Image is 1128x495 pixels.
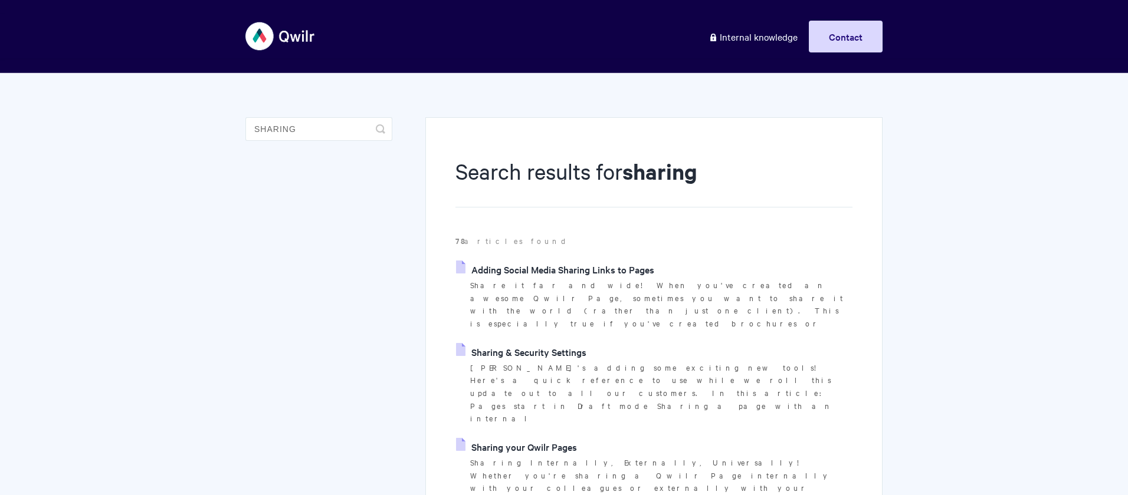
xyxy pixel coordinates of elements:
[455,156,852,207] h1: Search results for
[456,260,654,278] a: Adding Social Media Sharing Links to Pages
[470,361,852,425] p: [PERSON_NAME]'s adding some exciting new tools! Here's a quick reference to use while we roll thi...
[622,157,697,186] strong: sharing
[245,14,316,58] img: Qwilr Help Center
[809,21,883,52] a: Contact
[456,438,577,456] a: Sharing your Qwilr Pages
[456,343,586,361] a: Sharing & Security Settings
[455,235,852,247] p: articles found
[245,117,392,141] input: Search
[455,235,464,246] strong: 78
[470,279,852,330] p: Share it far and wide! When you've created an awesome Qwilr Page, sometimes you want to share it ...
[700,21,806,52] a: Internal knowledge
